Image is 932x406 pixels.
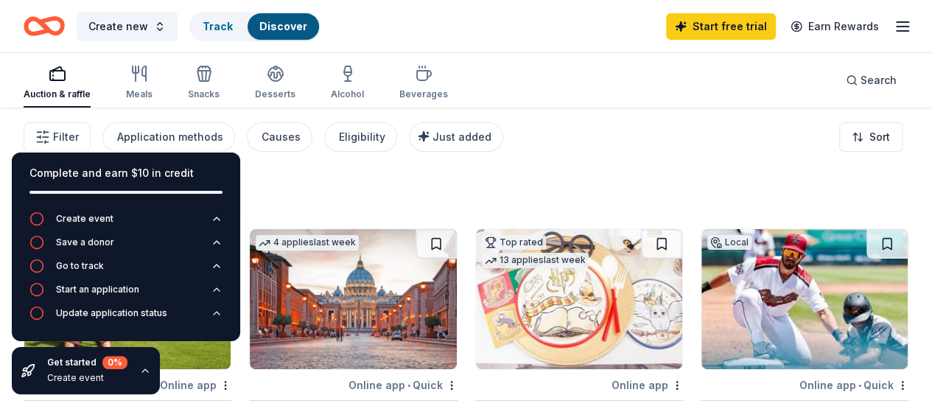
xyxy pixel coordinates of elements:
[250,229,456,369] img: Image for City Experiences
[77,12,178,41] button: Create new
[858,379,861,391] span: •
[117,128,223,146] div: Application methods
[24,88,91,100] div: Auction & raffle
[203,20,233,32] a: Track
[29,164,223,182] div: Complete and earn $10 in credit
[399,59,448,108] button: Beverages
[56,213,113,225] div: Create event
[839,122,903,152] button: Sort
[612,376,683,394] div: Online app
[56,307,167,319] div: Update application status
[409,122,503,152] button: Just added
[861,71,897,89] span: Search
[259,20,307,32] a: Discover
[331,59,364,108] button: Alcohol
[701,229,908,369] img: Image for Sacramento River Cats
[29,282,223,306] button: Start an application
[247,122,312,152] button: Causes
[29,211,223,235] button: Create event
[482,253,589,268] div: 13 applies last week
[482,235,546,250] div: Top rated
[47,356,127,369] div: Get started
[126,88,153,100] div: Meals
[834,66,908,95] button: Search
[782,13,888,40] a: Earn Rewards
[348,376,458,394] div: Online app Quick
[331,88,364,100] div: Alcohol
[56,284,139,295] div: Start an application
[407,379,410,391] span: •
[476,229,682,369] img: Image for Oriental Trading
[799,376,908,394] div: Online app Quick
[29,235,223,259] button: Save a donor
[24,122,91,152] button: Filter
[88,18,148,35] span: Create new
[102,122,235,152] button: Application methods
[255,88,295,100] div: Desserts
[432,130,491,143] span: Just added
[666,13,776,40] a: Start free trial
[29,259,223,282] button: Go to track
[29,306,223,329] button: Update application status
[189,12,320,41] button: TrackDiscover
[102,356,127,369] div: 0 %
[47,372,127,384] div: Create event
[324,122,397,152] button: Eligibility
[53,128,79,146] span: Filter
[399,88,448,100] div: Beverages
[56,237,114,248] div: Save a donor
[256,235,359,251] div: 4 applies last week
[188,59,220,108] button: Snacks
[56,260,104,272] div: Go to track
[339,128,385,146] div: Eligibility
[255,59,295,108] button: Desserts
[869,128,890,146] span: Sort
[262,128,301,146] div: Causes
[188,88,220,100] div: Snacks
[126,59,153,108] button: Meals
[707,235,751,250] div: Local
[24,59,91,108] button: Auction & raffle
[24,9,65,43] a: Home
